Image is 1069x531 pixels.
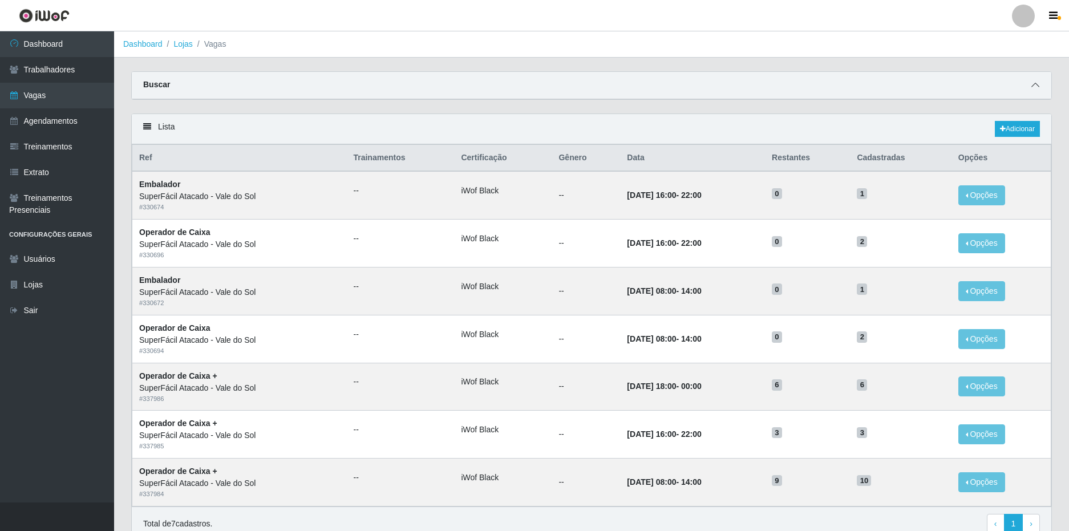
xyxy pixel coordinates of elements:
[139,489,339,499] div: # 337984
[681,477,702,487] time: 14:00
[139,371,217,380] strong: Operador de Caixa +
[346,145,454,172] th: Trainamentos
[627,477,701,487] strong: -
[857,379,867,391] span: 6
[958,329,1005,349] button: Opções
[353,233,447,245] ul: --
[958,472,1005,492] button: Opções
[461,281,545,293] li: iWof Black
[461,376,545,388] li: iWof Black
[353,424,447,436] ul: --
[353,329,447,341] ul: --
[857,331,867,343] span: 2
[132,145,347,172] th: Ref
[132,114,1051,144] div: Lista
[143,518,212,530] p: Total de 7 cadastros.
[627,477,676,487] time: [DATE] 08:00
[857,475,871,487] span: 10
[857,283,867,295] span: 1
[19,9,70,23] img: CoreUI Logo
[772,379,782,391] span: 6
[627,334,701,343] strong: -
[143,80,170,89] strong: Buscar
[454,145,552,172] th: Certificação
[552,315,620,363] td: --
[139,394,339,404] div: # 337986
[958,424,1005,444] button: Opções
[627,429,701,439] strong: -
[627,238,676,248] time: [DATE] 16:00
[552,411,620,459] td: --
[857,188,867,200] span: 1
[139,477,339,489] div: SuperFácil Atacado - Vale do Sol
[139,382,339,394] div: SuperFácil Atacado - Vale do Sol
[620,145,765,172] th: Data
[681,382,702,391] time: 00:00
[681,429,702,439] time: 22:00
[353,472,447,484] ul: --
[139,202,339,212] div: # 330674
[139,298,339,308] div: # 330672
[627,190,701,200] strong: -
[139,419,217,428] strong: Operador de Caixa +
[139,346,339,356] div: # 330694
[772,475,782,487] span: 9
[958,376,1005,396] button: Opções
[772,331,782,343] span: 0
[114,31,1069,58] nav: breadcrumb
[627,334,676,343] time: [DATE] 08:00
[552,220,620,267] td: --
[681,334,702,343] time: 14:00
[857,427,867,439] span: 3
[857,236,867,248] span: 2
[139,467,217,476] strong: Operador de Caixa +
[627,382,701,391] strong: -
[958,281,1005,301] button: Opções
[627,286,676,295] time: [DATE] 08:00
[772,236,782,248] span: 0
[627,238,701,248] strong: -
[552,267,620,315] td: --
[139,250,339,260] div: # 330696
[461,233,545,245] li: iWof Black
[772,283,782,295] span: 0
[353,185,447,197] ul: --
[627,190,676,200] time: [DATE] 16:00
[461,329,545,341] li: iWof Black
[552,459,620,506] td: --
[139,275,180,285] strong: Embalador
[461,424,545,436] li: iWof Black
[353,281,447,293] ul: --
[461,185,545,197] li: iWof Black
[139,286,339,298] div: SuperFácil Atacado - Vale do Sol
[173,39,192,48] a: Lojas
[958,185,1005,205] button: Opções
[850,145,951,172] th: Cadastradas
[139,441,339,451] div: # 337985
[994,519,997,528] span: ‹
[772,427,782,439] span: 3
[139,323,210,333] strong: Operador de Caixa
[552,171,620,219] td: --
[139,180,180,189] strong: Embalador
[353,376,447,388] ul: --
[139,190,339,202] div: SuperFácil Atacado - Vale do Sol
[951,145,1051,172] th: Opções
[139,238,339,250] div: SuperFácil Atacado - Vale do Sol
[139,429,339,441] div: SuperFácil Atacado - Vale do Sol
[552,363,620,411] td: --
[681,286,702,295] time: 14:00
[139,334,339,346] div: SuperFácil Atacado - Vale do Sol
[193,38,226,50] li: Vagas
[627,429,676,439] time: [DATE] 16:00
[139,228,210,237] strong: Operador de Caixa
[995,121,1040,137] a: Adicionar
[123,39,163,48] a: Dashboard
[681,238,702,248] time: 22:00
[765,145,850,172] th: Restantes
[958,233,1005,253] button: Opções
[627,286,701,295] strong: -
[552,145,620,172] th: Gênero
[681,190,702,200] time: 22:00
[772,188,782,200] span: 0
